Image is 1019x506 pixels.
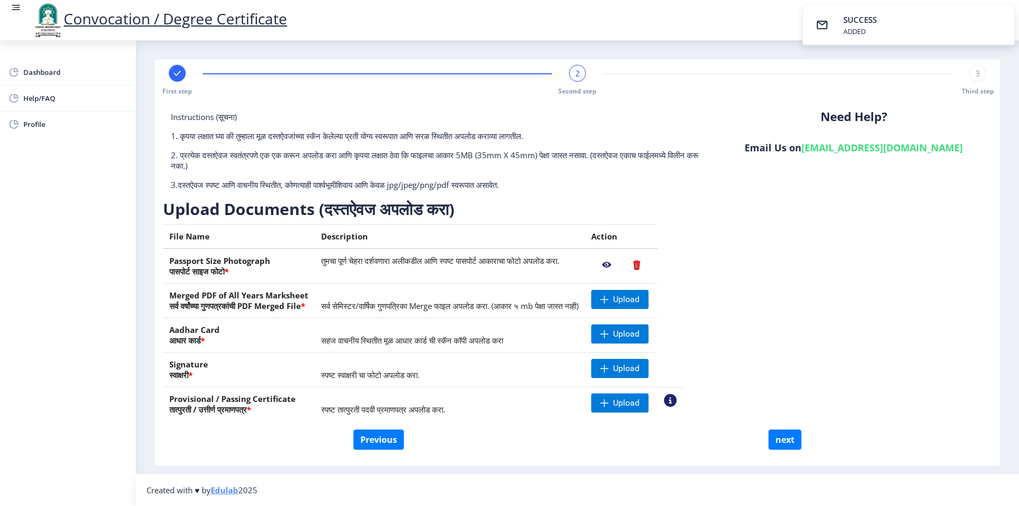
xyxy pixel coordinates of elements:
span: Created with ♥ by 2025 [146,485,257,495]
nb-action: Delete File [622,255,651,275]
a: Edulab [211,485,238,495]
b: Need Help? [821,108,887,125]
a: [EMAIL_ADDRESS][DOMAIN_NAME] [801,141,963,154]
th: File Name [163,225,315,249]
span: स्पष्ट तात्पुरती पदवी प्रमाणपत्र अपलोड करा. [321,404,445,415]
img: logo [32,2,64,38]
span: सर्व सेमिस्टर/वार्षिक गुणपत्रिका Merge फाइल अपलोड करा. (आकार ५ mb पेक्षा जास्त नाही) [321,301,578,311]
span: SUCCESS [843,14,877,25]
p: 1. कृपया लक्षात घ्या की तुम्हाला मूळ दस्तऐवजांच्या स्कॅन केलेल्या प्रती योग्य स्वरूपात आणि सरळ स्... [171,131,707,141]
p: 3.दस्तऐवज स्पष्ट आणि वाचनीय स्थितीत, कोणत्याही पार्श्वभूमीशिवाय आणि केवळ jpg/jpeg/png/pdf स्वरूपा... [171,179,707,190]
h6: Email Us on [723,141,984,154]
button: next [768,430,801,450]
span: Upload [613,363,640,374]
th: Merged PDF of All Years Marksheet सर्व वर्षांच्या गुणपत्रकांची PDF Merged File [163,284,315,318]
span: सहज वाचनीय स्थितीत मूळ आधार कार्ड ची स्कॅन कॉपी अपलोड करा [321,335,503,346]
span: Profile [23,118,127,131]
span: Instructions (सूचना) [171,112,237,122]
th: Aadhar Card आधार कार्ड [163,318,315,353]
th: Description [315,225,585,249]
th: Action [585,225,658,249]
span: Upload [613,294,640,305]
span: Third step [962,87,994,96]
button: Previous [353,430,404,450]
nb-action: View File [591,255,622,275]
span: 3 [975,68,980,79]
span: Second step [558,87,597,96]
span: स्पष्ट स्वाक्षरी चा फोटो अपलोड करा. [321,370,420,380]
div: ADDED [843,27,879,36]
th: Provisional / Passing Certificate तात्पुरती / उत्तीर्ण प्रमाणपत्र [163,387,315,422]
span: Upload [613,329,640,339]
span: Upload [613,398,640,408]
th: Signature स्वाक्षरी [163,353,315,387]
nb-action: View Sample PDC [664,394,677,407]
h3: Upload Documents (दस्तऐवज अपलोड करा) [163,199,683,220]
span: Help/FAQ [23,92,127,105]
span: Dashboard [23,66,127,79]
th: Passport Size Photograph पासपोर्ट साइज फोटो [163,248,315,284]
span: 2 [575,68,580,79]
a: Convocation / Degree Certificate [32,8,287,29]
td: तुमचा पूर्ण चेहरा दर्शवणारा अलीकडील आणि स्पष्ट पासपोर्ट आकाराचा फोटो अपलोड करा. [315,248,585,284]
span: First step [162,87,192,96]
p: 2. प्रत्येक दस्तऐवज स्वतंत्रपणे एक एक करून अपलोड करा आणि कृपया लक्षात ठेवा कि फाइलचा आकार 5MB (35... [171,150,707,171]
